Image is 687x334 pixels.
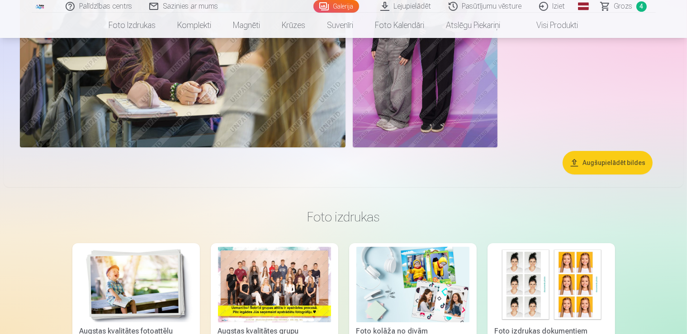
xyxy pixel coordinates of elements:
a: Suvenīri [317,13,365,38]
a: Atslēgu piekariņi [436,13,512,38]
a: Foto kalendāri [365,13,436,38]
button: Augšupielādēt bildes [563,151,653,174]
a: Magnēti [223,13,271,38]
a: Visi produkti [512,13,589,38]
img: Foto izdrukas dokumentiem [495,247,608,322]
img: /fa1 [35,4,45,9]
a: Komplekti [167,13,223,38]
img: Augstas kvalitātes fotoattēlu izdrukas [80,247,193,322]
span: Grozs [614,1,633,12]
a: Krūzes [271,13,317,38]
h3: Foto izdrukas [80,209,608,225]
img: Foto kolāža no divām fotogrāfijām [356,247,469,322]
span: 4 [636,1,647,12]
a: Foto izdrukas [98,13,167,38]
